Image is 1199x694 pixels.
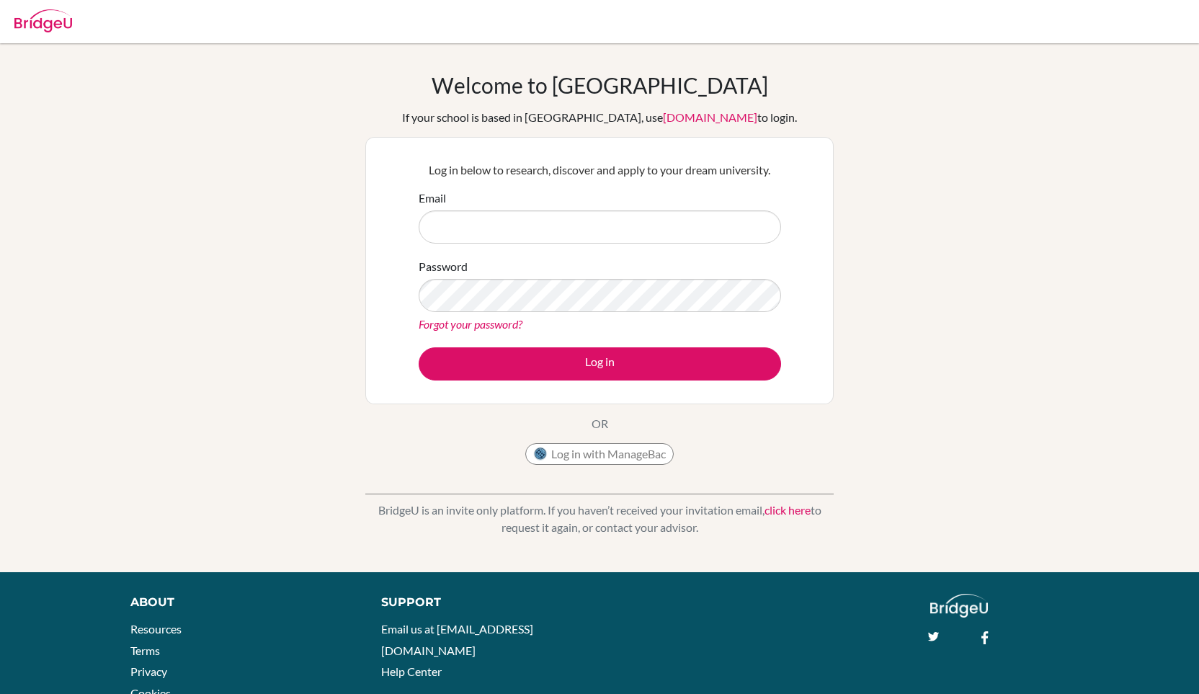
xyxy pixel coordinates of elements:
[381,594,584,611] div: Support
[432,72,768,98] h1: Welcome to [GEOGRAPHIC_DATA]
[765,503,811,517] a: click here
[419,317,522,331] a: Forgot your password?
[130,622,182,636] a: Resources
[663,110,757,124] a: [DOMAIN_NAME]
[130,664,167,678] a: Privacy
[419,161,781,179] p: Log in below to research, discover and apply to your dream university.
[365,502,834,536] p: BridgeU is an invite only platform. If you haven’t received your invitation email, to request it ...
[381,664,442,678] a: Help Center
[130,644,160,657] a: Terms
[592,415,608,432] p: OR
[930,594,989,618] img: logo_white@2x-f4f0deed5e89b7ecb1c2cc34c3e3d731f90f0f143d5ea2071677605dd97b5244.png
[419,190,446,207] label: Email
[402,109,797,126] div: If your school is based in [GEOGRAPHIC_DATA], use to login.
[419,347,781,381] button: Log in
[525,443,674,465] button: Log in with ManageBac
[381,622,533,657] a: Email us at [EMAIL_ADDRESS][DOMAIN_NAME]
[130,594,349,611] div: About
[419,258,468,275] label: Password
[14,9,72,32] img: Bridge-U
